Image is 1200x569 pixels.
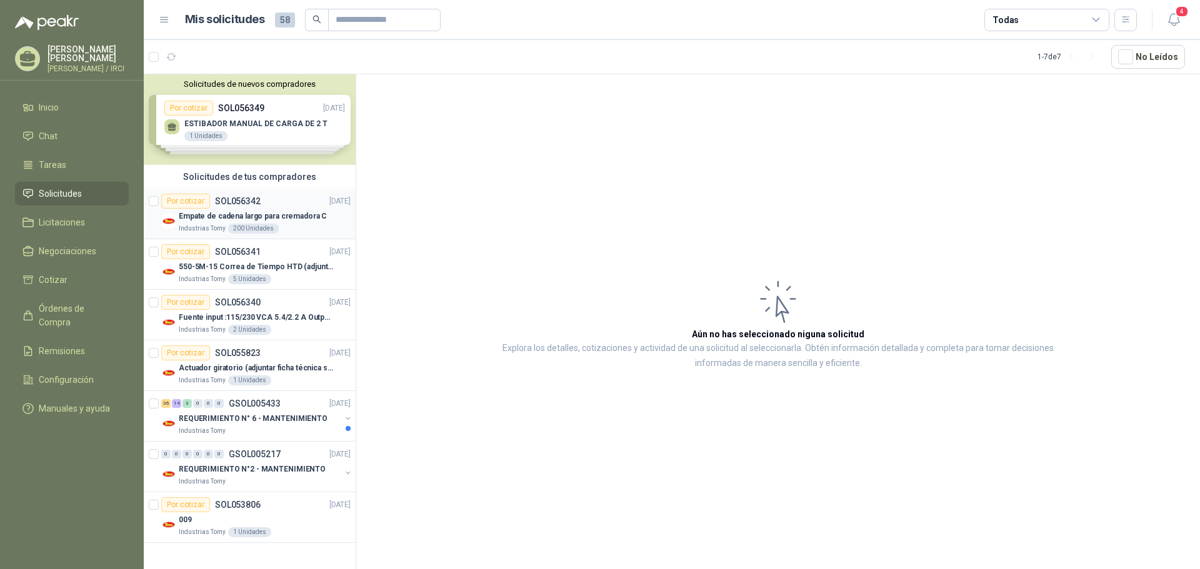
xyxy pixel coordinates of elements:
p: Fuente input :115/230 VCA 5.4/2.2 A Output: 24 VDC 10 A 47-63 Hz [179,312,334,324]
div: 2 Unidades [228,325,271,335]
p: [DATE] [329,297,351,309]
a: Configuración [15,368,129,392]
button: No Leídos [1111,45,1185,69]
div: 5 Unidades [228,274,271,284]
img: Company Logo [161,315,176,330]
p: [DATE] [329,195,351,207]
p: Explora los detalles, cotizaciones y actividad de una solicitud al seleccionarla. Obtén informaci... [481,341,1075,371]
p: SOL055823 [215,349,261,357]
a: Por cotizarSOL056341[DATE] Company Logo550-5M-15 Correa de Tiempo HTD (adjuntar ficha y /o imagen... [144,239,356,290]
img: Company Logo [161,467,176,482]
div: 0 [214,399,224,408]
div: 0 [161,450,171,458]
p: GSOL005433 [229,399,281,408]
button: 4 [1162,9,1185,31]
img: Company Logo [161,214,176,229]
p: [DATE] [329,448,351,460]
p: 550-5M-15 Correa de Tiempo HTD (adjuntar ficha y /o imagenes) [179,261,334,273]
a: Manuales y ayuda [15,397,129,420]
div: 1 Unidades [228,375,271,385]
div: Todas [992,13,1019,27]
a: Remisiones [15,339,129,363]
a: Negociaciones [15,239,129,263]
span: Chat [39,129,57,143]
span: Inicio [39,101,59,114]
div: 0 [193,399,202,408]
div: Por cotizar [161,345,210,360]
div: 0 [204,450,213,458]
div: Por cotizar [161,194,210,209]
span: 58 [275,12,295,27]
a: Tareas [15,153,129,177]
div: 0 [204,399,213,408]
p: Industrias Tomy [179,274,226,284]
div: 0 [214,450,224,458]
span: Órdenes de Compra [39,302,117,329]
img: Logo peakr [15,15,79,30]
a: Inicio [15,96,129,119]
div: 36 [161,399,171,408]
div: 200 Unidades [228,224,279,234]
div: Por cotizar [161,295,210,310]
span: Negociaciones [39,244,96,258]
a: Cotizar [15,268,129,292]
p: SOL053806 [215,500,261,509]
div: 0 [182,450,192,458]
span: Configuración [39,373,94,387]
p: [PERSON_NAME] [PERSON_NAME] [47,45,129,62]
div: 0 [193,450,202,458]
p: Industrias Tomy [179,325,226,335]
span: Manuales y ayuda [39,402,110,415]
h3: Aún no has seleccionado niguna solicitud [692,327,864,341]
p: Actuador giratorio (adjuntar ficha técnica si es diferente a festo) [179,362,334,374]
div: Por cotizar [161,497,210,512]
div: 1 Unidades [228,527,271,537]
div: Por cotizar [161,244,210,259]
a: Por cotizarSOL056342[DATE] Company LogoEmpate de cadena largo para cremadora CIndustrias Tomy200 ... [144,189,356,239]
p: 009 [179,514,192,526]
img: Company Logo [161,416,176,431]
span: Cotizar [39,273,67,287]
div: Solicitudes de tus compradores [144,165,356,189]
p: Industrias Tomy [179,477,226,487]
a: Solicitudes [15,182,129,205]
div: 3 [182,399,192,408]
p: [DATE] [329,398,351,410]
p: GSOL005217 [229,450,281,458]
p: SOL056341 [215,247,261,256]
span: Remisiones [39,344,85,358]
span: Tareas [39,158,66,172]
span: search [312,15,321,24]
p: Industrias Tomy [179,527,226,537]
a: Por cotizarSOL056340[DATE] Company LogoFuente input :115/230 VCA 5.4/2.2 A Output: 24 VDC 10 A 47... [144,290,356,340]
p: SOL056340 [215,298,261,307]
p: Industrias Tomy [179,224,226,234]
img: Company Logo [161,517,176,532]
span: Licitaciones [39,215,85,229]
h1: Mis solicitudes [185,11,265,29]
a: Por cotizarSOL055823[DATE] Company LogoActuador giratorio (adjuntar ficha técnica si es diferente... [144,340,356,391]
div: 0 [172,450,181,458]
span: Solicitudes [39,187,82,200]
a: Licitaciones [15,210,129,234]
div: Solicitudes de nuevos compradoresPor cotizarSOL056349[DATE] ESTIBADOR MANUAL DE CARGA DE 2 T1 Uni... [144,74,356,165]
span: 4 [1175,6,1189,17]
a: 0 0 0 0 0 0 GSOL005217[DATE] Company LogoREQUERIMIENTO N°2 - MANTENIMIENTOIndustrias Tomy [161,447,353,487]
p: Industrias Tomy [179,375,226,385]
p: [DATE] [329,347,351,359]
p: REQUERIMIENTO N° 6 - MANTENIMIENTO [179,413,327,425]
a: Órdenes de Compra [15,297,129,334]
img: Company Logo [161,264,176,279]
p: [DATE] [329,246,351,258]
p: Empate de cadena largo para cremadora C [179,210,327,222]
img: Company Logo [161,365,176,380]
p: Industrias Tomy [179,426,226,436]
p: [DATE] [329,499,351,511]
a: Chat [15,124,129,148]
div: 1 - 7 de 7 [1037,47,1101,67]
div: 14 [172,399,181,408]
a: 36 14 3 0 0 0 GSOL005433[DATE] Company LogoREQUERIMIENTO N° 6 - MANTENIMIENTOIndustrias Tomy [161,396,353,436]
a: Por cotizarSOL053806[DATE] Company Logo009Industrias Tomy1 Unidades [144,492,356,543]
p: REQUERIMIENTO N°2 - MANTENIMIENTO [179,463,326,475]
button: Solicitudes de nuevos compradores [149,79,351,89]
